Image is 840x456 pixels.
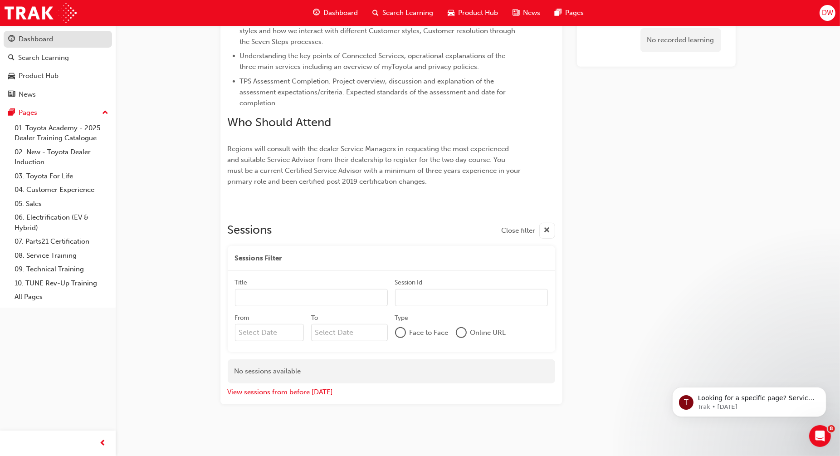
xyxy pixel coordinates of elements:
span: Pages [565,8,584,18]
span: prev-icon [100,438,107,449]
a: pages-iconPages [547,4,591,22]
a: Search Learning [4,49,112,66]
a: 07. Parts21 Certification [11,235,112,249]
span: Who Should Attend [228,115,332,129]
a: 02. New - Toyota Dealer Induction [11,145,112,169]
span: guage-icon [313,7,320,19]
a: search-iconSearch Learning [365,4,440,22]
span: news-icon [8,91,15,99]
div: Title [235,278,248,287]
input: Session Id [395,289,548,306]
span: Understanding the key points of Connected Services, operational explanations of the three main se... [240,52,508,71]
img: Trak [5,3,77,23]
span: pages-icon [8,109,15,117]
a: 09. Technical Training [11,262,112,276]
a: 04. Customer Experience [11,183,112,197]
iframe: Intercom notifications message [659,368,840,431]
div: No recorded learning [640,28,721,52]
a: 06. Electrification (EV & Hybrid) [11,211,112,235]
div: Session Id [395,278,423,287]
div: Product Hub [19,71,59,81]
span: Dashboard [323,8,358,18]
span: News [523,8,540,18]
div: No sessions available [228,359,555,383]
span: Product Hub [458,8,498,18]
a: guage-iconDashboard [306,4,365,22]
div: Type [395,314,409,323]
a: 08. Service Training [11,249,112,263]
a: 01. Toyota Academy - 2025 Dealer Training Catalogue [11,121,112,145]
span: news-icon [513,7,519,19]
button: Close filter [502,223,555,239]
a: 05. Sales [11,197,112,211]
button: Pages [4,104,112,121]
a: 10. TUNE Rev-Up Training [11,276,112,290]
span: car-icon [448,7,454,19]
div: From [235,314,249,323]
h2: Sessions [228,223,272,239]
span: search-icon [8,54,15,62]
a: All Pages [11,290,112,304]
input: From [235,324,304,341]
span: car-icon [8,72,15,80]
button: DashboardSearch LearningProduct HubNews [4,29,112,104]
a: Dashboard [4,31,112,48]
div: News [19,89,36,100]
button: View sessions from before [DATE] [228,387,333,397]
input: To [311,324,388,341]
span: up-icon [102,107,108,119]
a: car-iconProduct Hub [440,4,505,22]
span: search-icon [372,7,379,19]
span: guage-icon [8,35,15,44]
div: Dashboard [19,34,53,44]
span: Online URL [470,328,506,338]
span: Face to Face [410,328,449,338]
span: Sessions Filter [235,253,282,264]
a: 03. Toyota For Life [11,169,112,183]
span: Search Learning [382,8,433,18]
a: News [4,86,112,103]
iframe: Intercom live chat [809,425,831,447]
a: Product Hub [4,68,112,84]
button: DW [820,5,835,21]
span: 8 [828,425,835,432]
div: To [311,314,318,323]
span: Handling difficult Customers, two-way communication, four methods of primary working styles and h... [240,16,524,46]
span: DW [822,8,833,18]
input: Title [235,289,388,306]
div: Pages [19,108,37,118]
a: news-iconNews [505,4,547,22]
span: Regions will consult with the dealer Service Managers in requesting the most experienced and suit... [228,145,523,186]
div: Search Learning [18,53,69,63]
span: Close filter [502,226,536,236]
span: cross-icon [544,225,551,236]
span: pages-icon [555,7,562,19]
span: TPS Assessment Completion. Project overview, discussion and explanation of the assessment expecta... [240,77,508,107]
